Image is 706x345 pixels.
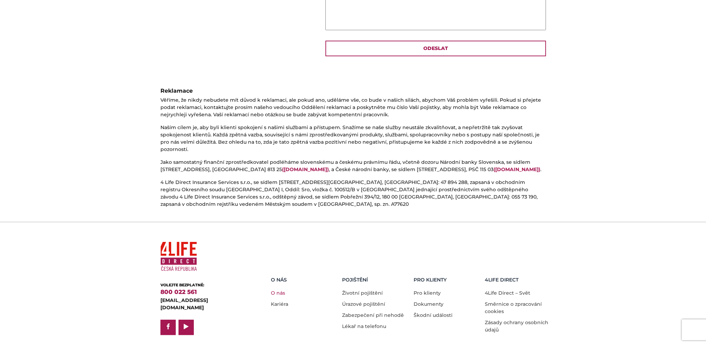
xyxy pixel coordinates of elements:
[485,277,551,283] h5: 4LIFE DIRECT
[414,301,443,307] a: Dokumenty
[271,290,285,296] a: O nás
[342,323,386,329] a: Lékař na telefonu
[160,124,546,153] p: Naším cílem je, aby byli klienti spokojení s našimi službami a přístupem. Snažíme se naše služby ...
[160,239,197,274] img: 4Life Direct Česká republika logo
[160,282,249,288] div: VOLEJTE BEZPLATNĚ:
[160,179,546,208] p: 4 Life Direct Insurance Services s.r.o., se sídlem [STREET_ADDRESS][GEOGRAPHIC_DATA], [GEOGRAPHIC...
[485,290,530,296] a: 4Life Direct – Svět
[160,96,546,118] p: Věříme, že nikdy nebudete mít důvod k reklamaci, ale pokud ano, uděláme vše, co bude v našich sil...
[282,166,329,172] a: ([DOMAIN_NAME])
[414,290,441,296] a: Pro klienty
[271,277,337,283] h5: O nás
[325,41,546,56] input: Odeslat
[342,312,404,318] a: Zabezpečení při nehodě
[160,87,546,95] div: Reklamace
[160,288,197,295] a: 800 022 561
[414,277,480,283] h5: Pro Klienty
[342,277,408,283] h5: Pojištění
[493,166,540,172] a: ([DOMAIN_NAME])
[485,301,542,314] a: Směrnice o zpracování cookies
[342,301,385,307] a: Úrazové pojištění
[342,290,383,296] a: Životní pojištění
[160,159,546,173] p: Jako samostatný finanční zprostředkovatel podléháme slovenskému a českému právnímu řádu, včetně d...
[414,312,452,318] a: Škodní události
[271,301,288,307] a: Kariéra
[160,297,208,311] a: [EMAIL_ADDRESS][DOMAIN_NAME]
[485,319,548,333] a: Zásady ochrany osobních údajů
